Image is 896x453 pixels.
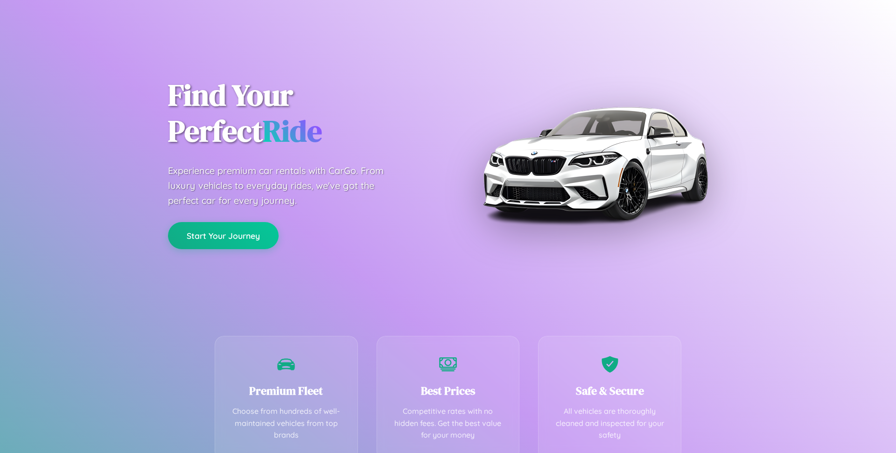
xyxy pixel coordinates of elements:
p: All vehicles are thoroughly cleaned and inspected for your safety [553,405,667,441]
p: Choose from hundreds of well-maintained vehicles from top brands [229,405,343,441]
h3: Premium Fleet [229,383,343,398]
p: Experience premium car rentals with CarGo. From luxury vehicles to everyday rides, we've got the ... [168,163,401,208]
img: Premium BMW car rental vehicle [478,47,712,280]
h1: Find Your Perfect [168,77,434,149]
h3: Best Prices [391,383,505,398]
button: Start Your Journey [168,222,279,249]
p: Competitive rates with no hidden fees. Get the best value for your money [391,405,505,441]
h3: Safe & Secure [553,383,667,398]
span: Ride [263,111,322,151]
